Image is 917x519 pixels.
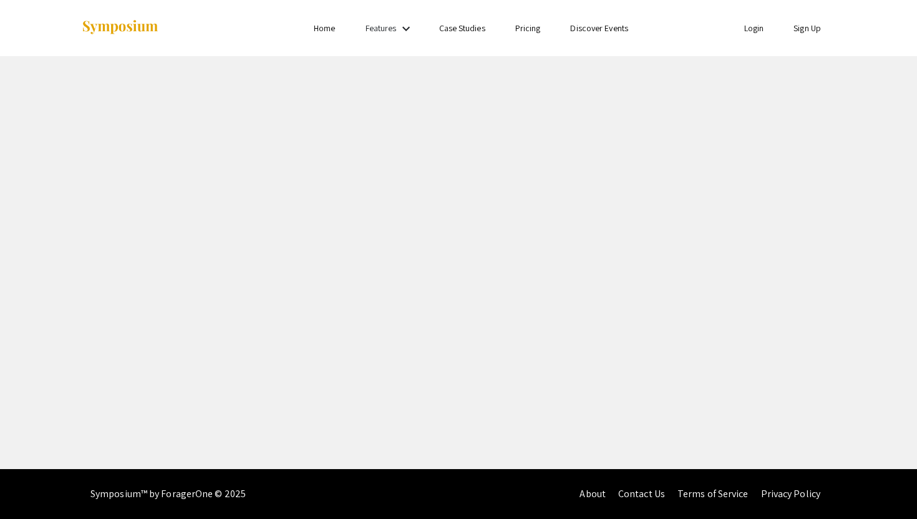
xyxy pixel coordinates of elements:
a: Sign Up [793,22,821,34]
a: Login [744,22,764,34]
a: Contact Us [618,487,665,500]
img: Symposium by ForagerOne [81,19,159,36]
a: Case Studies [439,22,485,34]
div: Symposium™ by ForagerOne © 2025 [90,469,246,519]
a: Pricing [515,22,541,34]
a: Terms of Service [677,487,749,500]
mat-icon: Expand Features list [399,21,414,36]
a: Home [314,22,335,34]
a: Privacy Policy [761,487,820,500]
a: About [580,487,606,500]
a: Features [366,22,397,34]
a: Discover Events [570,22,628,34]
